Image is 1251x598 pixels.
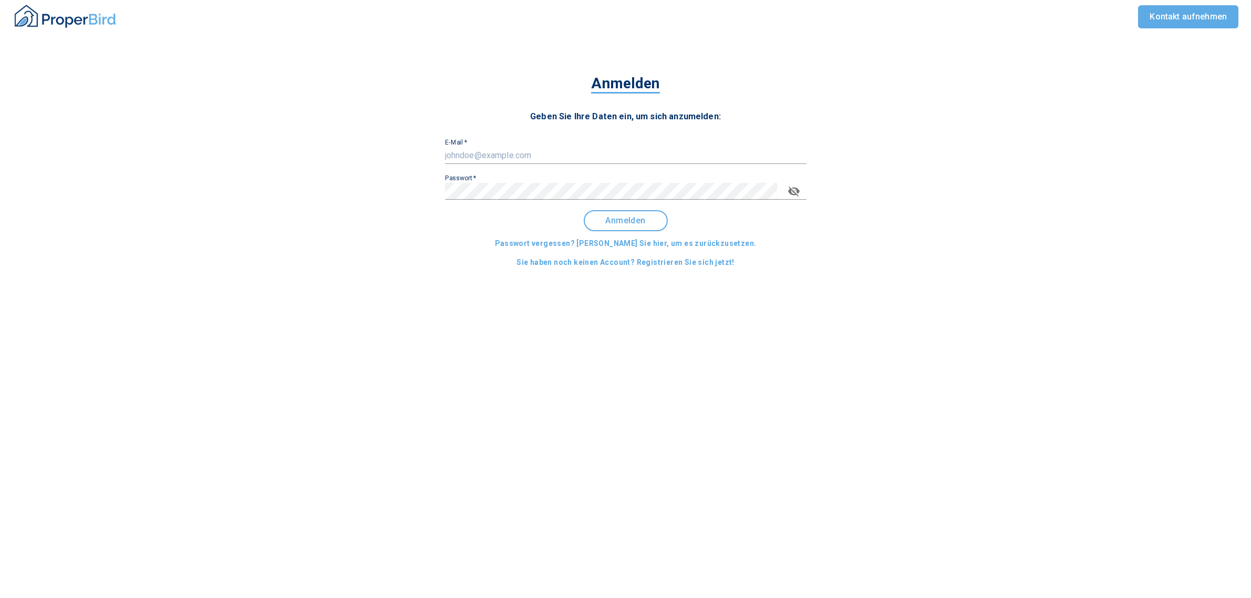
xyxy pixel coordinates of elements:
[13,1,118,34] button: ProperBird Logo and Home Button
[1138,5,1238,28] a: Kontakt aufnehmen
[530,111,721,121] span: Geben Sie Ihre Daten ein, um sich anzumelden:
[445,147,807,164] input: johndoe@example.com
[445,139,467,146] label: E-Mail
[512,253,739,272] button: Sie haben noch keinen Account? Registrieren Sie sich jetzt!
[781,179,807,204] button: toggle password visibility
[445,175,477,181] label: Passwort
[584,210,668,231] button: Anmelden
[591,75,659,94] span: Anmelden
[491,234,761,253] button: Passwort vergessen? [PERSON_NAME] Sie hier, um es zurückzusetzen.
[593,216,658,225] span: Anmelden
[495,237,757,250] span: Passwort vergessen? [PERSON_NAME] Sie hier, um es zurückzusetzen.
[13,3,118,29] img: ProperBird Logo and Home Button
[516,256,735,269] span: Sie haben noch keinen Account? Registrieren Sie sich jetzt!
